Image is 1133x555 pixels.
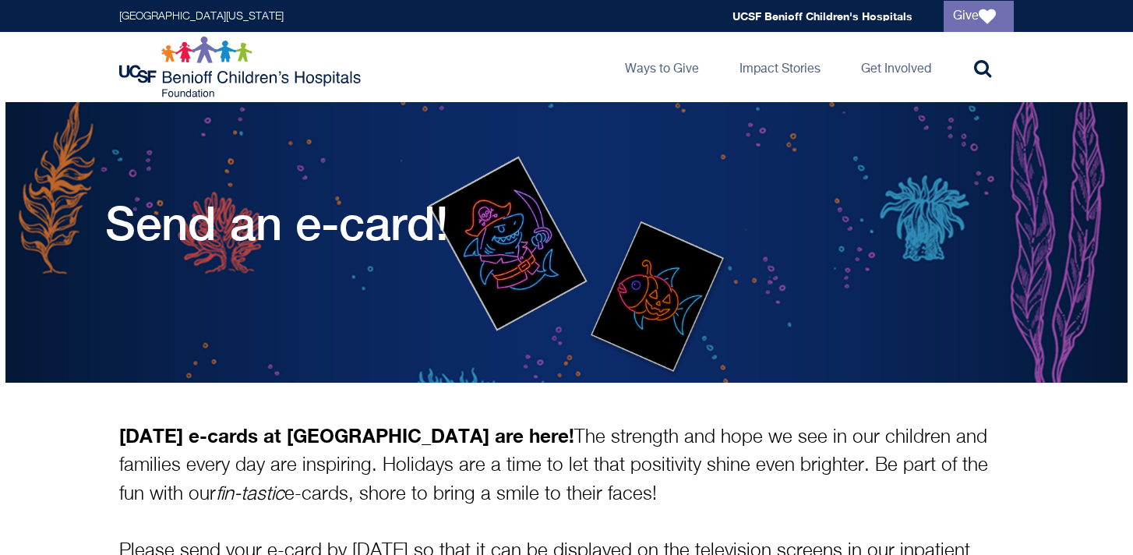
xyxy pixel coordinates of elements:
[216,485,284,504] i: fin-tastic
[119,11,284,22] a: [GEOGRAPHIC_DATA][US_STATE]
[944,1,1014,32] a: Give
[612,32,711,102] a: Ways to Give
[105,196,449,250] h1: Send an e-card!
[119,36,365,98] img: Logo for UCSF Benioff Children's Hospitals Foundation
[119,424,574,447] strong: [DATE] e-cards at [GEOGRAPHIC_DATA] are here!
[849,32,944,102] a: Get Involved
[732,9,912,23] a: UCSF Benioff Children's Hospitals
[727,32,833,102] a: Impact Stories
